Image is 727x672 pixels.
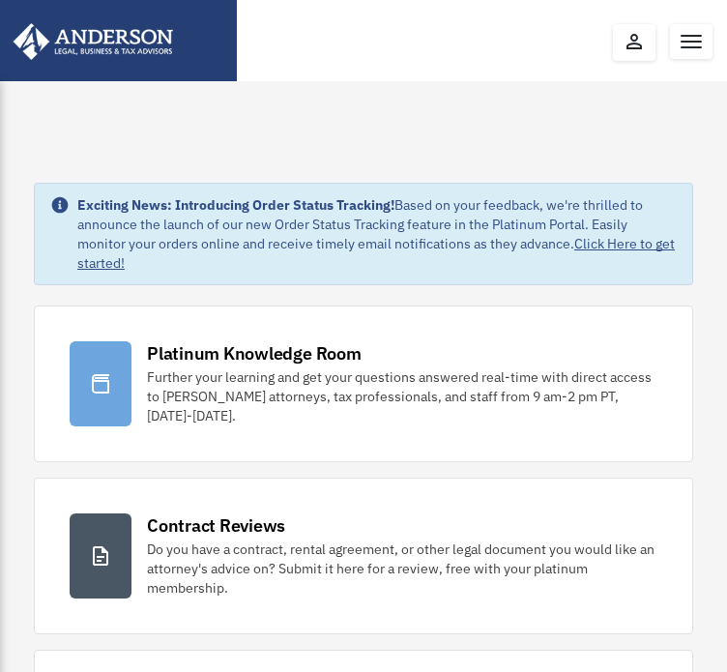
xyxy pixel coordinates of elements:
[147,540,657,598] div: Do you have a contract, rental agreement, or other legal document you would like an attorney's ad...
[77,196,394,214] strong: Exciting News: Introducing Order Status Tracking!
[34,306,693,462] a: Platinum Knowledge Room Further your learning and get your questions answered real-time with dire...
[147,341,362,365] div: Platinum Knowledge Room
[623,30,646,53] i: perm_identity
[34,478,693,634] a: Contract Reviews Do you have a contract, rental agreement, or other legal document you would like...
[77,235,675,272] a: Click Here to get started!
[613,24,655,61] a: perm_identity
[147,367,657,425] div: Further your learning and get your questions answered real-time with direct access to [PERSON_NAM...
[147,513,285,538] div: Contract Reviews
[77,195,677,273] div: Based on your feedback, we're thrilled to announce the launch of our new Order Status Tracking fe...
